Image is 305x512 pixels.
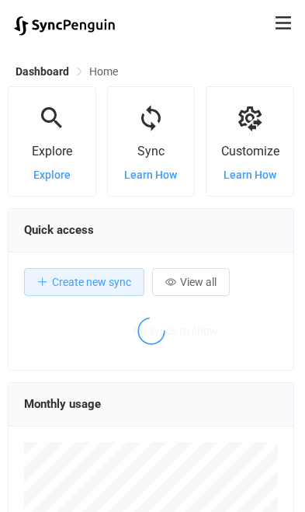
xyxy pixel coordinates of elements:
button: Create new sync [24,268,144,296]
img: syncpenguin.svg [14,16,115,36]
span: Monthly usage [24,397,101,411]
a: Learn How [124,169,177,181]
div: Breadcrumb [16,66,118,77]
span: Customize [221,144,279,158]
span: View all [180,276,217,288]
span: Explore [32,144,72,158]
span: Sync [137,144,165,158]
span: Quick access [24,223,94,237]
span: Create new sync [52,276,131,288]
a: Explore [33,169,71,181]
span: Dashboard [16,65,69,78]
span: Home [89,65,118,78]
a: Learn How [224,169,276,181]
button: View all [152,268,230,296]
